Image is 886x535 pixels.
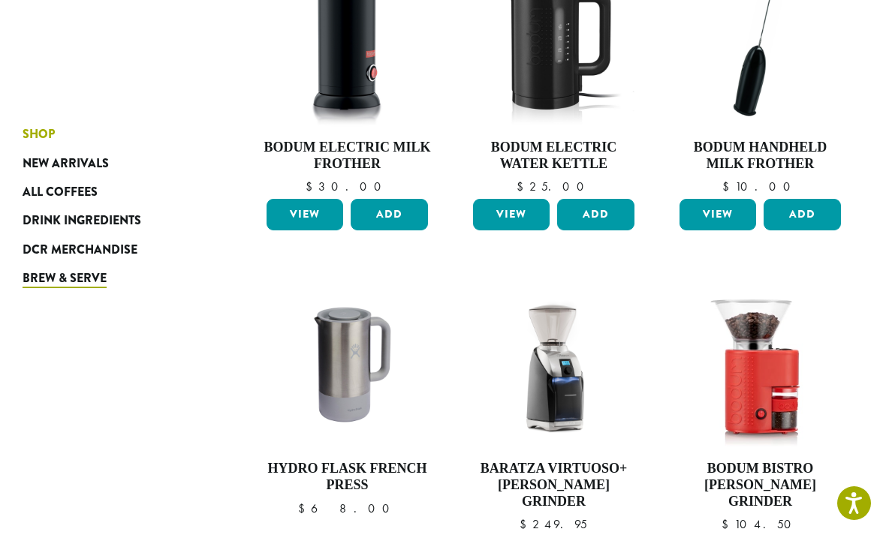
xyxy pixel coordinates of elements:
a: Shop [23,120,199,149]
span: New Arrivals [23,155,109,173]
a: View [473,199,550,230]
span: Drink Ingredients [23,212,141,230]
bdi: 10.00 [722,179,797,194]
h4: Bodum Handheld Milk Frother [676,140,845,172]
span: $ [517,179,529,194]
button: Add [351,199,427,230]
img: 587-Virtuoso-Black-02-Quarter-Left-On-White-scaled.jpg [469,280,638,449]
button: Add [764,199,840,230]
span: DCR Merchandise [23,241,137,260]
a: View [267,199,343,230]
a: Bodum Bistro [PERSON_NAME] Grinder $104.50 [676,280,845,530]
img: StockImage_FrechPress_HydroFlask.jpg [263,280,432,449]
h4: Bodum Electric Milk Frother [263,140,432,172]
img: B_10903-04.jpg [689,280,832,449]
span: Brew & Serve [23,269,107,288]
span: All Coffees [23,183,98,202]
bdi: 68.00 [298,500,396,516]
h4: Hydro Flask French Press [263,461,432,493]
a: View [680,199,756,230]
a: Brew & Serve [23,264,199,293]
a: All Coffees [23,178,199,206]
bdi: 104.50 [722,516,798,532]
h4: Baratza Virtuoso+ [PERSON_NAME] Grinder [469,461,638,509]
a: Drink Ingredients [23,206,199,235]
button: Add [557,199,634,230]
a: Hydro Flask French Press $68.00 [263,280,432,530]
span: $ [520,516,532,532]
a: New Arrivals [23,149,199,177]
bdi: 30.00 [306,179,388,194]
span: $ [306,179,318,194]
a: Baratza Virtuoso+ [PERSON_NAME] Grinder $249.95 [469,280,638,530]
span: Shop [23,125,55,144]
h4: Bodum Bistro [PERSON_NAME] Grinder [676,461,845,509]
bdi: 249.95 [520,516,587,532]
h4: Bodum Electric Water Kettle [469,140,638,172]
a: DCR Merchandise [23,236,199,264]
bdi: 25.00 [517,179,591,194]
span: $ [722,179,735,194]
span: $ [298,500,311,516]
span: $ [722,516,734,532]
